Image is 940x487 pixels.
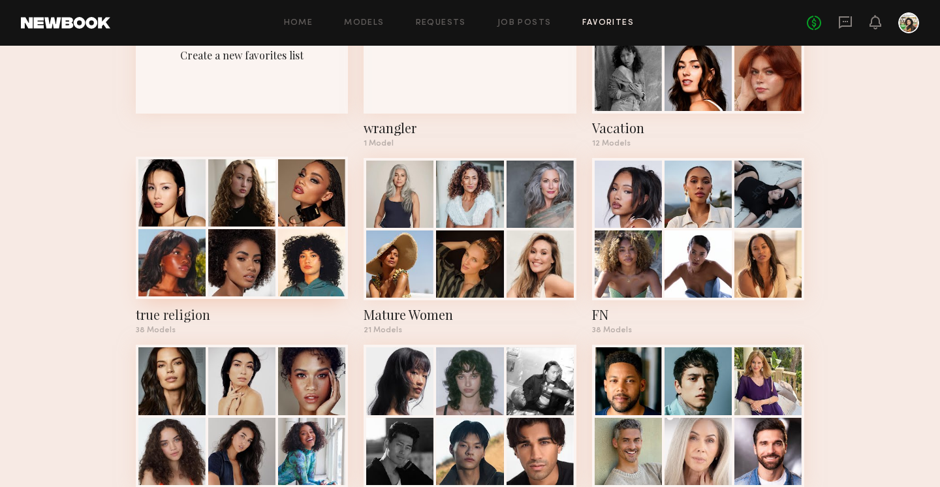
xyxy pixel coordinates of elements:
[364,140,576,148] div: 1 Model
[136,326,348,334] div: 38 Models
[592,140,804,148] div: 12 Models
[416,19,466,27] a: Requests
[582,19,634,27] a: Favorites
[497,19,552,27] a: Job Posts
[136,306,348,324] div: true religion
[136,158,348,334] a: true religion38 Models
[180,48,304,62] div: Create a new favorites list
[592,158,804,334] a: FN38 Models
[364,306,576,324] div: Mature Women
[592,306,804,324] div: FN
[364,158,576,334] a: Mature Women21 Models
[592,326,804,334] div: 38 Models
[592,119,804,137] div: Vacation
[284,19,313,27] a: Home
[364,326,576,334] div: 21 Models
[364,119,576,137] div: wrangler
[344,19,384,27] a: Models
